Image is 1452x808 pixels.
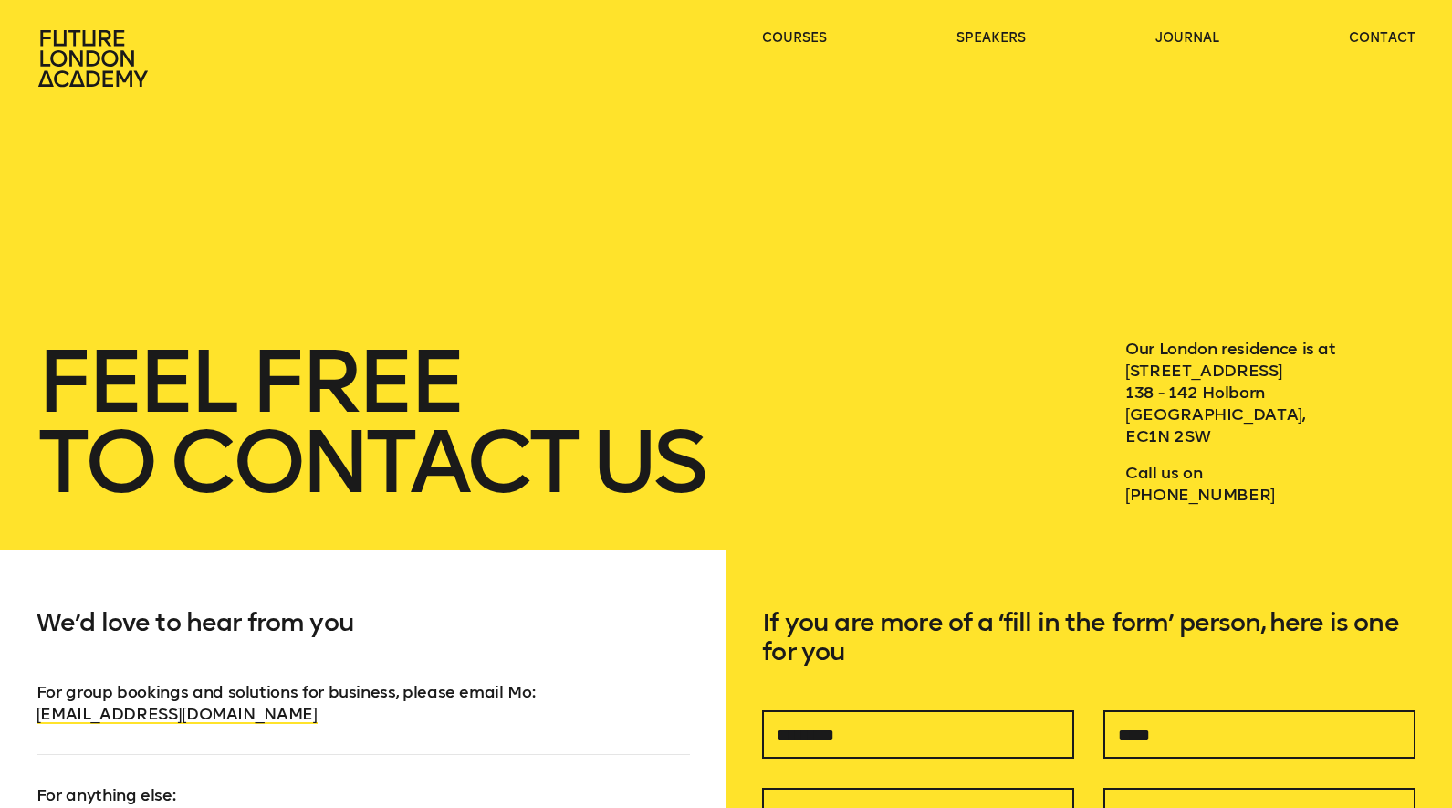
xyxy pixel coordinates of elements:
p: For group bookings and solutions for business, please email Mo : [37,681,690,725]
a: courses [762,29,827,47]
h1: feel free to contact us [37,341,1053,502]
h5: We’d love to hear from you [37,608,690,681]
h5: If you are more of a ‘fill in the form’ person, here is one for you [762,608,1415,710]
a: speakers [956,29,1026,47]
p: Our London residence is at [STREET_ADDRESS] 138 - 142 Holborn [GEOGRAPHIC_DATA], EC1N 2SW [1125,338,1415,447]
a: journal [1155,29,1219,47]
a: contact [1349,29,1415,47]
p: Call us on [PHONE_NUMBER] [1125,462,1415,506]
a: [EMAIL_ADDRESS][DOMAIN_NAME] [37,704,318,724]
